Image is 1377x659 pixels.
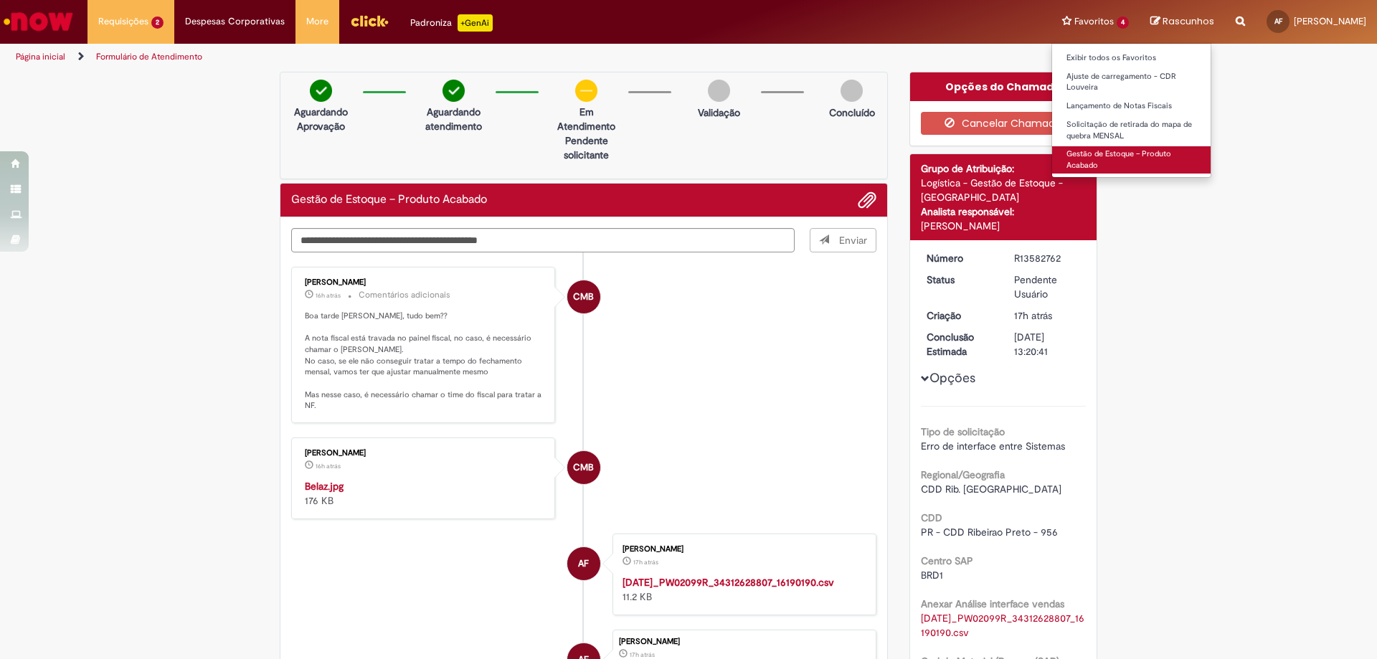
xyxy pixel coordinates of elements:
ul: Favoritos [1051,43,1211,178]
a: [DATE]_PW02099R_34312628807_16190190.csv [623,576,834,589]
button: Cancelar Chamado [921,112,1087,135]
a: Exibir todos os Favoritos [1052,50,1211,66]
div: [PERSON_NAME] [305,278,544,287]
a: Solicitação de retirada do mapa de quebra MENSAL [1052,117,1211,143]
p: Boa tarde [PERSON_NAME], tudo bem?? A nota fiscal está travada no painel fiscal, no caso, é neces... [305,310,544,412]
b: Anexar Análise interface vendas [921,597,1064,610]
a: Belaz.jpg [305,480,344,493]
div: Grupo de Atribuição: [921,161,1087,176]
span: Erro de interface entre Sistemas [921,440,1065,452]
a: Página inicial [16,51,65,62]
div: Analista responsável: [921,204,1087,219]
div: 176 KB [305,479,544,508]
img: circle-minus.png [575,80,597,102]
span: 4 [1117,16,1129,29]
b: CDD [921,511,942,524]
a: Formulário de Atendimento [96,51,202,62]
button: Adicionar anexos [858,191,876,209]
div: [PERSON_NAME] [619,637,869,646]
span: 17h atrás [630,650,655,659]
a: Lançamento de Notas Fiscais [1052,98,1211,114]
span: AF [1274,16,1282,26]
div: Cecilia Martins Bonjorni [567,451,600,484]
span: 2 [151,16,164,29]
div: Pendente Usuário [1014,272,1081,301]
span: CMB [573,280,594,314]
h2: Gestão de Estoque – Produto Acabado Histórico de tíquete [291,194,487,207]
p: Validação [698,105,740,120]
img: ServiceNow [1,7,75,36]
a: Gestão de Estoque – Produto Acabado [1052,146,1211,173]
div: Opções do Chamado [910,72,1097,101]
span: 17h atrás [633,558,658,566]
img: img-circle-grey.png [841,80,863,102]
span: CDD Rib. [GEOGRAPHIC_DATA] [921,483,1061,496]
p: Aguardando atendimento [419,105,488,133]
img: img-circle-grey.png [708,80,730,102]
div: 11.2 KB [623,575,861,604]
time: 30/09/2025 17:11:39 [316,291,341,300]
time: 30/09/2025 17:05:55 [316,462,341,470]
time: 30/09/2025 16:20:34 [633,558,658,566]
div: [PERSON_NAME] [623,545,861,554]
div: [PERSON_NAME] [305,449,544,457]
span: PR - CDD Ribeirao Preto - 956 [921,526,1058,539]
span: 16h atrás [316,291,341,300]
span: Despesas Corporativas [185,14,285,29]
div: 30/09/2025 16:20:37 [1014,308,1081,323]
span: AF [578,546,589,581]
span: CMB [573,450,594,485]
p: Aguardando Aprovação [286,105,356,133]
textarea: Digite sua mensagem aqui... [291,228,795,252]
dt: Criação [916,308,1004,323]
img: check-circle-green.png [310,80,332,102]
div: Logística - Gestão de Estoque - [GEOGRAPHIC_DATA] [921,176,1087,204]
span: BRD1 [921,569,943,582]
time: 30/09/2025 16:20:37 [1014,309,1052,322]
dt: Número [916,251,1004,265]
span: [PERSON_NAME] [1294,15,1366,27]
div: Ariane Casalli Ferreira [567,547,600,580]
small: Comentários adicionais [359,289,450,301]
a: Download de 03.02.37_PW02099R_34312628807_16190190.csv [921,612,1084,639]
b: Centro SAP [921,554,973,567]
p: Pendente solicitante [552,133,621,162]
div: R13582762 [1014,251,1081,265]
div: Padroniza [410,14,493,32]
img: click_logo_yellow_360x200.png [350,10,389,32]
div: [DATE] 13:20:41 [1014,330,1081,359]
a: Ajuste de carregamento - CDR Louveira [1052,69,1211,95]
b: Regional/Geografia [921,468,1005,481]
span: More [306,14,328,29]
span: Requisições [98,14,148,29]
time: 30/09/2025 16:20:37 [630,650,655,659]
span: Favoritos [1074,14,1114,29]
p: +GenAi [458,14,493,32]
dt: Status [916,272,1004,287]
p: Em Atendimento [552,105,621,133]
p: Concluído [829,105,875,120]
div: [PERSON_NAME] [921,219,1087,233]
a: Rascunhos [1150,15,1214,29]
b: Tipo de solicitação [921,425,1005,438]
span: 17h atrás [1014,309,1052,322]
span: 16h atrás [316,462,341,470]
img: check-circle-green.png [443,80,465,102]
dt: Conclusão Estimada [916,330,1004,359]
div: Cecilia Martins Bonjorni [567,280,600,313]
ul: Trilhas de página [11,44,907,70]
span: Rascunhos [1163,14,1214,28]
